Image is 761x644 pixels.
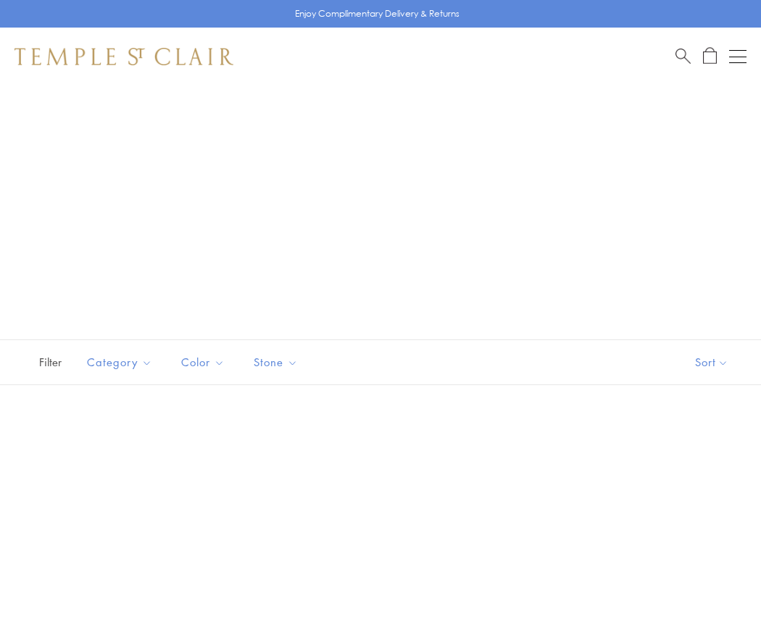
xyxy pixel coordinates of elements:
[662,340,761,384] button: Show sort by
[295,7,459,21] p: Enjoy Complimentary Delivery & Returns
[14,48,233,65] img: Temple St. Clair
[174,353,236,371] span: Color
[170,346,236,379] button: Color
[76,346,163,379] button: Category
[729,48,747,65] button: Open navigation
[243,346,309,379] button: Stone
[246,353,309,371] span: Stone
[675,47,691,65] a: Search
[80,353,163,371] span: Category
[703,47,717,65] a: Open Shopping Bag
